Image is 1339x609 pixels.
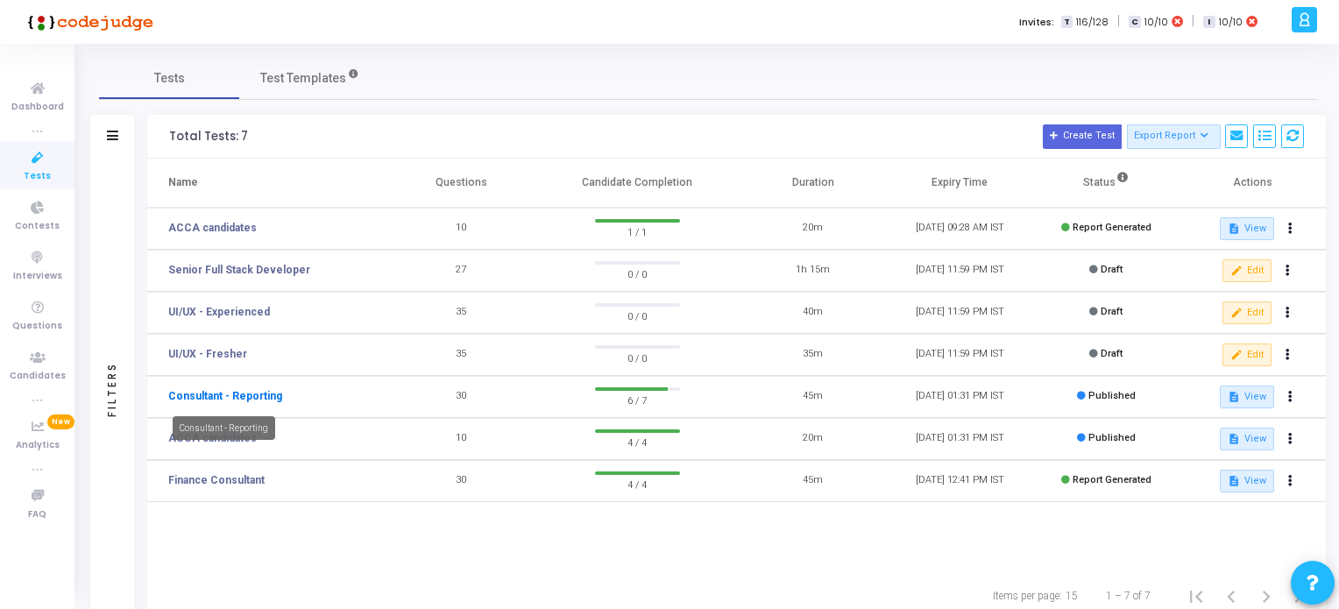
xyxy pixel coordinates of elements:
span: Dashboard [11,100,64,115]
span: 0 / 0 [595,265,680,282]
mat-icon: edit [1230,265,1243,277]
span: 4 / 4 [595,433,680,450]
span: 4 / 4 [595,475,680,492]
button: View [1220,386,1273,408]
span: New [47,414,74,429]
div: Consultant - Reporting [173,416,275,440]
a: Finance Consultant [168,472,265,488]
span: Tests [24,169,51,184]
label: Invites: [1019,15,1054,30]
span: 0 / 0 [595,307,680,324]
span: I [1203,16,1215,29]
button: Create Test [1043,124,1122,149]
span: Report Generated [1073,474,1151,485]
td: 20m [740,418,886,460]
span: FAQ [28,507,46,522]
span: 1 / 1 [595,223,680,240]
span: Published [1088,432,1136,443]
th: Status [1033,159,1180,208]
a: Senior Full Stack Developer [168,262,310,278]
img: logo [22,4,153,39]
span: 10/10 [1219,15,1243,30]
th: Candidate Completion [535,159,740,208]
a: UI/UX - Fresher [168,346,247,362]
mat-icon: description [1228,475,1240,487]
span: Draft [1101,306,1123,317]
mat-icon: description [1228,223,1240,235]
div: Filters [104,293,120,485]
th: Expiry Time [887,159,1033,208]
button: Edit [1222,343,1271,366]
span: Draft [1101,264,1123,275]
span: T [1061,16,1073,29]
th: Questions [388,159,535,208]
span: 10/10 [1144,15,1168,30]
span: | [1192,12,1194,31]
a: UI/UX - Experienced [168,304,270,320]
span: Tests [154,69,185,88]
span: C [1129,16,1140,29]
td: 35 [388,292,535,334]
mat-icon: edit [1230,307,1243,319]
button: Edit [1222,301,1271,324]
span: Interviews [13,269,62,284]
span: Analytics [16,438,60,453]
button: Export Report [1127,124,1221,149]
td: 40m [740,292,886,334]
td: 35m [740,334,886,376]
a: ACCA candidates [168,220,257,236]
td: [DATE] 01:31 PM IST [887,376,1033,418]
span: 116/128 [1076,15,1109,30]
td: 10 [388,418,535,460]
span: Draft [1101,348,1123,359]
div: 1 – 7 of 7 [1106,588,1151,604]
button: View [1220,428,1273,450]
span: Test Templates [260,69,346,88]
td: [DATE] 11:59 PM IST [887,250,1033,292]
div: Items per page: [993,588,1062,604]
span: Questions [12,319,62,334]
span: Published [1088,390,1136,401]
td: [DATE] 01:31 PM IST [887,418,1033,460]
span: | [1117,12,1120,31]
td: 10 [388,208,535,250]
span: Candidates [10,369,66,384]
button: View [1220,217,1273,240]
td: [DATE] 11:59 PM IST [887,334,1033,376]
td: [DATE] 09:28 AM IST [887,208,1033,250]
td: 45m [740,376,886,418]
span: 0 / 0 [595,349,680,366]
th: Actions [1180,159,1326,208]
td: [DATE] 11:59 PM IST [887,292,1033,334]
td: 30 [388,376,535,418]
button: View [1220,470,1273,492]
div: 15 [1066,588,1078,604]
div: Total Tests: 7 [169,130,248,144]
mat-icon: description [1228,391,1240,403]
td: 1h 15m [740,250,886,292]
button: Edit [1222,259,1271,282]
mat-icon: edit [1230,349,1243,361]
a: Consultant - Reporting [168,388,282,404]
td: [DATE] 12:41 PM IST [887,460,1033,502]
th: Duration [740,159,886,208]
td: 35 [388,334,535,376]
td: 27 [388,250,535,292]
th: Name [147,159,388,208]
span: 6 / 7 [595,391,680,408]
td: 20m [740,208,886,250]
span: Contests [15,219,60,234]
mat-icon: description [1228,433,1240,445]
td: 45m [740,460,886,502]
span: Report Generated [1073,222,1151,233]
td: 30 [388,460,535,502]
